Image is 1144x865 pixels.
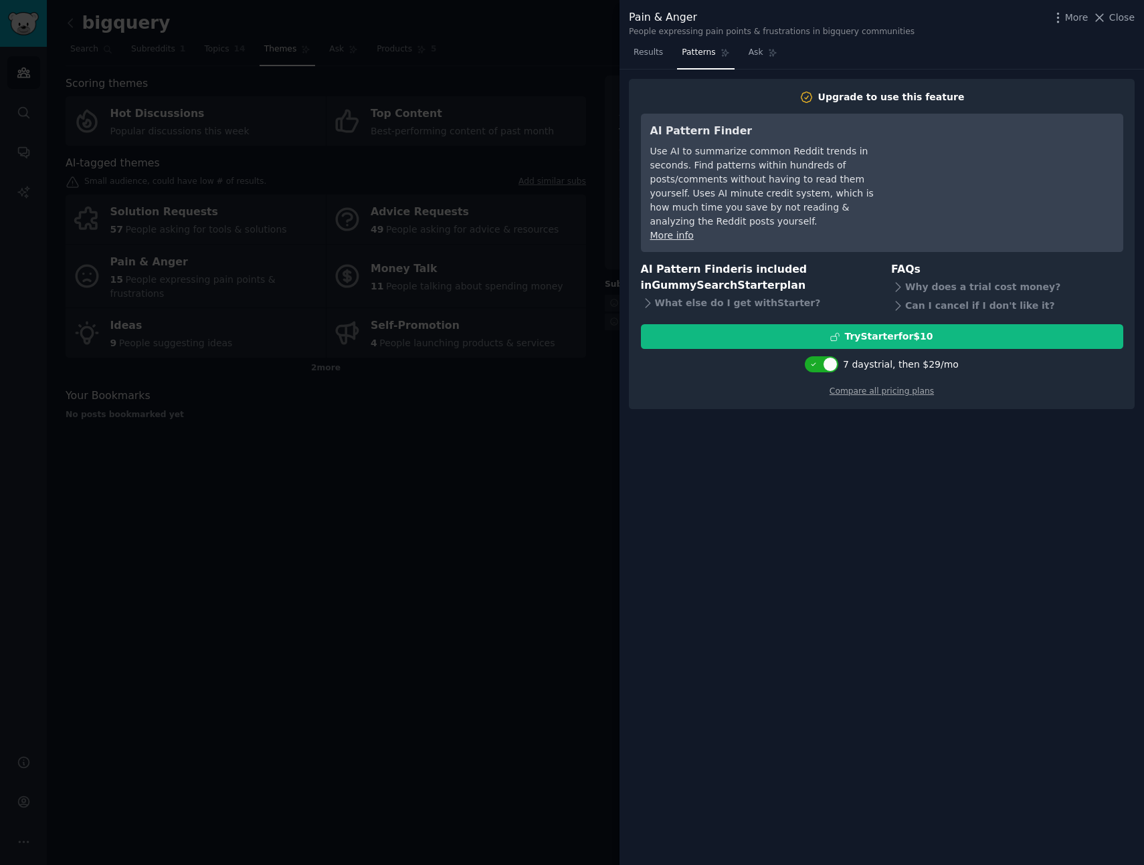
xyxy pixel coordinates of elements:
a: Ask [744,42,782,70]
div: Why does a trial cost money? [891,277,1123,296]
div: Use AI to summarize common Reddit trends in seconds. Find patterns within hundreds of posts/comme... [650,144,894,229]
div: Try Starter for $10 [844,330,933,344]
span: Patterns [682,47,715,59]
button: Close [1092,11,1135,25]
h3: FAQs [891,261,1123,278]
div: Pain & Anger [629,9,915,26]
span: Ask [749,47,763,59]
iframe: YouTube video player [913,123,1114,223]
button: TryStarterfor$10 [641,324,1123,349]
div: Upgrade to use this feature [818,90,965,104]
h3: AI Pattern Finder [650,123,894,140]
span: Close [1109,11,1135,25]
div: Can I cancel if I don't like it? [891,296,1123,315]
span: Results [634,47,663,59]
a: Patterns [677,42,734,70]
span: More [1065,11,1088,25]
h3: AI Pattern Finder is included in plan [641,261,873,294]
div: What else do I get with Starter ? [641,294,873,313]
button: More [1051,11,1088,25]
a: More info [650,230,694,241]
a: Results [629,42,668,70]
div: 7 days trial, then $ 29 /mo [843,358,959,372]
a: Compare all pricing plans [830,386,934,396]
span: GummySearch Starter [652,279,779,291]
div: People expressing pain points & frustrations in bigquery communities [629,26,915,38]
